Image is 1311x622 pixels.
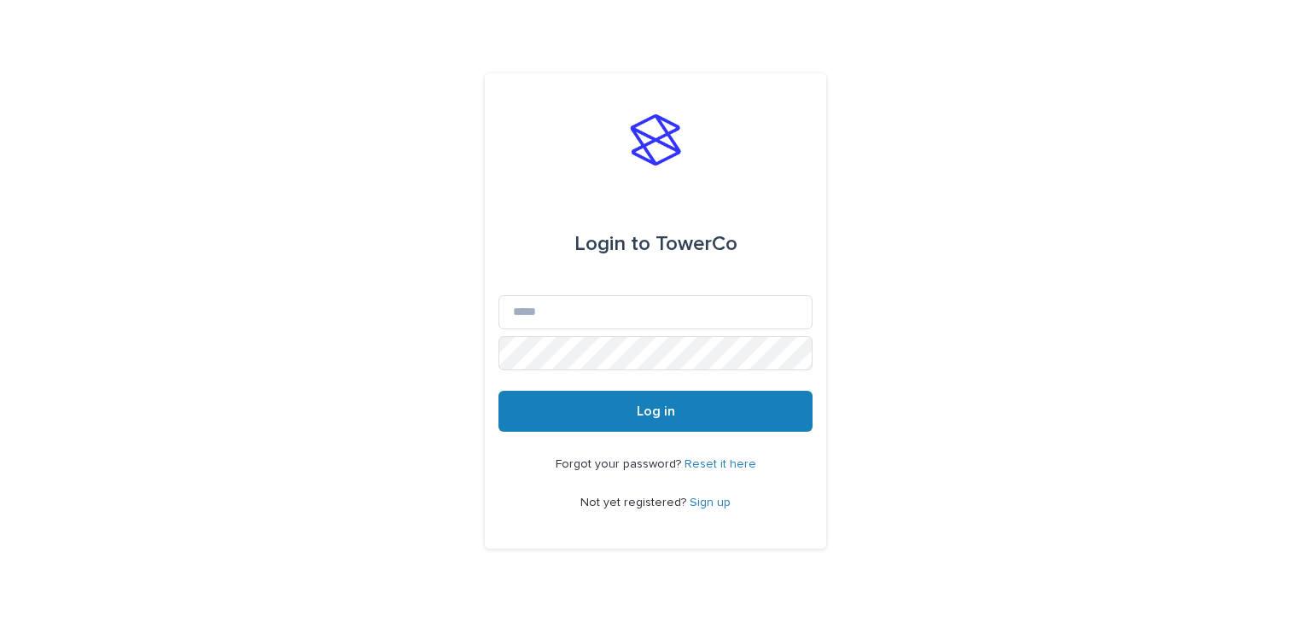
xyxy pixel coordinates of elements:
[690,497,731,509] a: Sign up
[630,114,681,166] img: stacker-logo-s-only.png
[637,404,675,418] span: Log in
[556,458,685,470] span: Forgot your password?
[574,220,737,268] div: TowerCo
[574,234,650,254] span: Login to
[685,458,756,470] a: Reset it here
[498,391,813,432] button: Log in
[580,497,690,509] span: Not yet registered?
